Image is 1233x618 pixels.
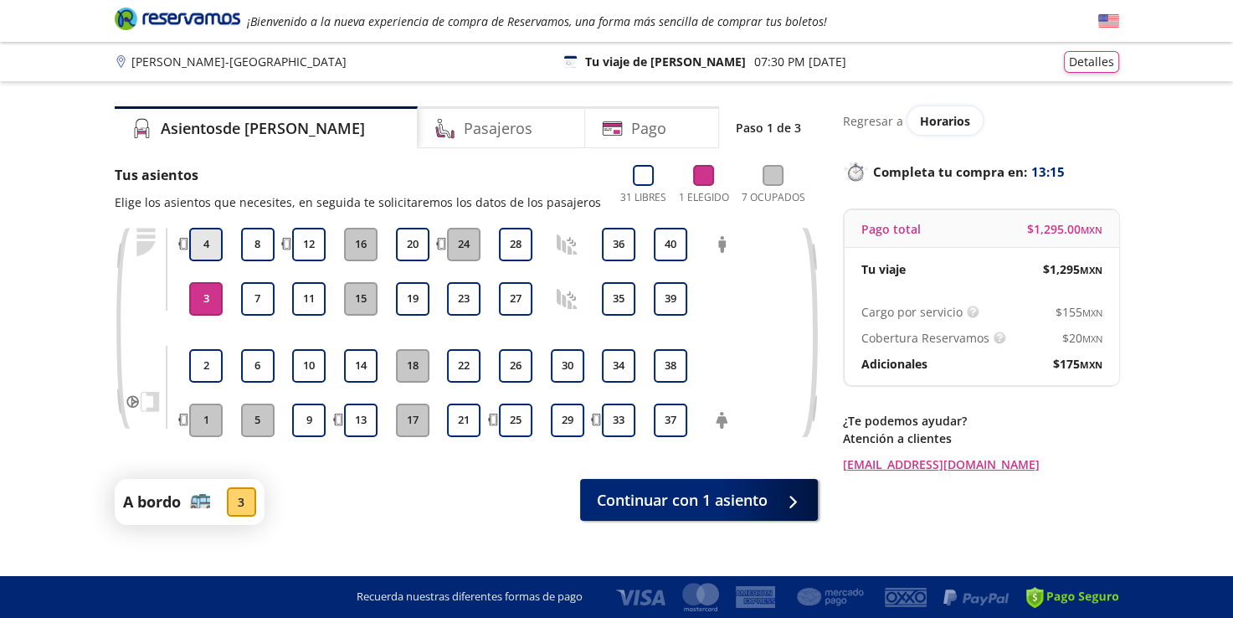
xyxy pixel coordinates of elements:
[292,349,326,383] button: 10
[1064,51,1119,73] button: Detalles
[447,228,480,261] button: 24
[861,329,989,347] p: Cobertura Reservamos
[344,404,378,437] button: 13
[499,228,532,261] button: 28
[843,456,1119,473] a: [EMAIL_ADDRESS][DOMAIN_NAME]
[843,106,1119,135] div: Regresar a ver horarios
[742,190,805,205] p: 7 Ocupados
[447,282,480,316] button: 23
[1098,11,1119,32] button: English
[396,228,429,261] button: 20
[344,228,378,261] button: 16
[189,282,223,316] button: 3
[843,430,1119,447] p: Atención a clientes
[1062,329,1102,347] span: $ 20
[499,349,532,383] button: 26
[499,282,532,316] button: 27
[1081,224,1102,236] small: MXN
[189,404,223,437] button: 1
[631,117,666,140] h4: Pago
[247,13,827,29] em: ¡Bienvenido a la nueva experiencia de compra de Reservamos, una forma más sencilla de comprar tus...
[861,355,927,373] p: Adicionales
[861,260,906,278] p: Tu viaje
[654,349,687,383] button: 38
[241,228,275,261] button: 8
[292,282,326,316] button: 11
[602,349,635,383] button: 34
[292,228,326,261] button: 12
[241,349,275,383] button: 6
[620,190,666,205] p: 31 Libres
[1056,303,1102,321] span: $ 155
[115,6,240,31] i: Brand Logo
[843,160,1119,183] p: Completa tu compra en :
[1043,260,1102,278] span: $ 1,295
[447,404,480,437] button: 21
[189,228,223,261] button: 4
[861,220,921,238] p: Pago total
[241,404,275,437] button: 5
[241,282,275,316] button: 7
[115,165,601,185] p: Tus asientos
[115,193,601,211] p: Elige los asientos que necesites, en seguida te solicitaremos los datos de los pasajeros
[597,489,768,512] span: Continuar con 1 asiento
[464,117,532,140] h4: Pasajeros
[227,487,256,517] div: 3
[679,190,729,205] p: 1 Elegido
[1027,220,1102,238] span: $ 1,295.00
[1031,162,1065,182] span: 13:15
[1080,264,1102,276] small: MXN
[115,6,240,36] a: Brand Logo
[1080,358,1102,371] small: MXN
[602,282,635,316] button: 35
[1082,306,1102,319] small: MXN
[602,228,635,261] button: 36
[396,404,429,437] button: 17
[843,112,903,130] p: Regresar a
[736,119,801,136] p: Paso 1 de 3
[654,282,687,316] button: 39
[344,349,378,383] button: 14
[189,349,223,383] button: 2
[396,282,429,316] button: 19
[396,349,429,383] button: 18
[551,404,584,437] button: 29
[357,589,583,605] p: Recuerda nuestras diferentes formas de pago
[580,479,818,521] button: Continuar con 1 asiento
[920,113,970,129] span: Horarios
[499,404,532,437] button: 25
[654,228,687,261] button: 40
[344,282,378,316] button: 15
[861,303,963,321] p: Cargo por servicio
[551,349,584,383] button: 30
[292,404,326,437] button: 9
[843,412,1119,430] p: ¿Te podemos ayudar?
[602,404,635,437] button: 33
[654,404,687,437] button: 37
[585,53,746,70] p: Tu viaje de [PERSON_NAME]
[1082,332,1102,345] small: MXN
[447,349,480,383] button: 22
[1053,355,1102,373] span: $ 175
[161,117,365,140] h4: Asientos de [PERSON_NAME]
[123,491,181,513] p: A bordo
[754,53,846,70] p: 07:30 PM [DATE]
[131,53,347,70] p: [PERSON_NAME] - [GEOGRAPHIC_DATA]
